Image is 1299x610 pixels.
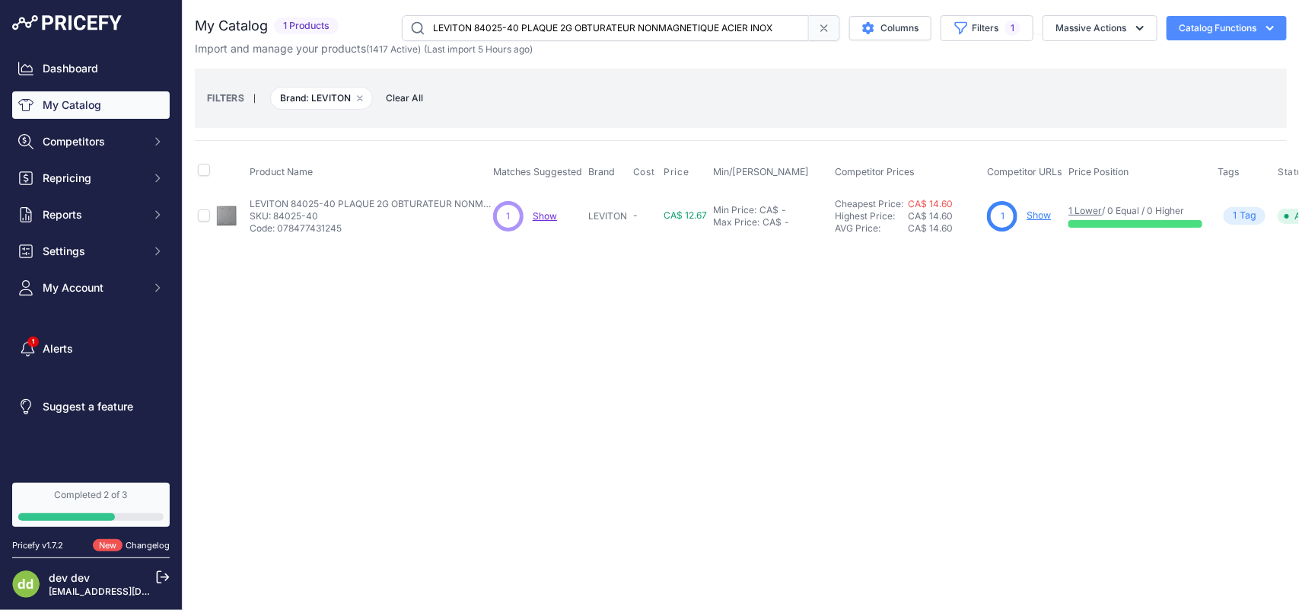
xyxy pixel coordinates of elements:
p: Import and manage your products [195,41,533,56]
a: Changelog [126,540,170,551]
button: My Account [12,274,170,302]
a: Dashboard [12,55,170,82]
button: Columns [849,16,931,40]
a: 1 Lower [1068,205,1102,216]
div: CA$ 14.60 [908,222,981,235]
a: CA$ 14.60 [908,198,953,209]
button: Competitors [12,128,170,155]
span: Matches Suggested [493,166,582,177]
h2: My Catalog [195,15,268,37]
div: Pricefy v1.7.2 [12,539,63,552]
div: Highest Price: [835,210,908,222]
span: (Last import 5 Hours ago) [424,43,533,55]
a: 1417 Active [369,43,418,55]
span: 1 [1001,209,1004,223]
a: Completed 2 of 3 [12,483,170,527]
span: - [633,209,638,221]
a: Alerts [12,335,170,362]
button: Filters1 [941,15,1033,41]
span: Competitors [43,134,142,149]
button: Repricing [12,164,170,192]
a: Show [533,210,557,222]
button: Price [664,166,692,178]
span: Product Name [250,166,313,177]
span: Competitor Prices [835,166,915,177]
p: Code: 078477431245 [250,222,493,235]
p: SKU: 84025-40 [250,210,493,222]
span: 1 [1004,21,1020,36]
span: My Account [43,280,142,295]
span: ( ) [366,43,421,55]
small: FILTERS [207,92,244,104]
a: dev dev [49,571,90,584]
div: CA$ [763,216,782,228]
button: Clear All [378,91,431,106]
span: Reports [43,207,142,222]
span: 1 [1233,209,1237,223]
span: Repricing [43,171,142,186]
span: CA$ 12.67 [664,209,707,221]
span: Tags [1218,166,1240,177]
a: Cheapest Price: [835,198,903,209]
img: Pricefy Logo [12,15,122,30]
span: Settings [43,244,142,259]
a: [EMAIL_ADDRESS][DOMAIN_NAME] [49,586,208,597]
a: Show [1027,209,1051,221]
nav: Sidebar [12,55,170,465]
button: Reports [12,201,170,228]
span: Cost [633,166,654,178]
div: Max Price: [713,216,759,228]
span: Brand [588,166,615,177]
button: Cost [633,166,657,178]
div: AVG Price: [835,222,908,235]
input: Search [402,15,809,41]
div: - [778,204,786,216]
button: Catalog Functions [1167,16,1287,40]
div: Completed 2 of 3 [18,489,164,501]
span: CA$ 14.60 [908,210,953,222]
p: / 0 Equal / 0 Higher [1068,205,1202,217]
div: - [782,216,789,228]
div: Min Price: [713,204,756,216]
span: Brand: LEVITON [270,87,373,110]
span: Min/[PERSON_NAME] [713,166,809,177]
a: My Catalog [12,91,170,119]
span: Tag [1224,207,1266,225]
small: | [244,94,265,103]
span: Competitor URLs [987,166,1062,177]
button: Settings [12,238,170,265]
p: LEVITON 84025-40 PLAQUE 2G OBTURATEUR NONMAGNETIQUE ACIER INOX [250,198,493,210]
button: Massive Actions [1043,15,1157,41]
span: New [93,539,123,552]
span: Price [664,166,689,178]
span: 1 Products [274,18,339,35]
p: LEVITON [588,210,627,222]
span: 1 [507,209,511,223]
span: Price Position [1068,166,1129,177]
a: Suggest a feature [12,393,170,420]
div: CA$ [759,204,778,216]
